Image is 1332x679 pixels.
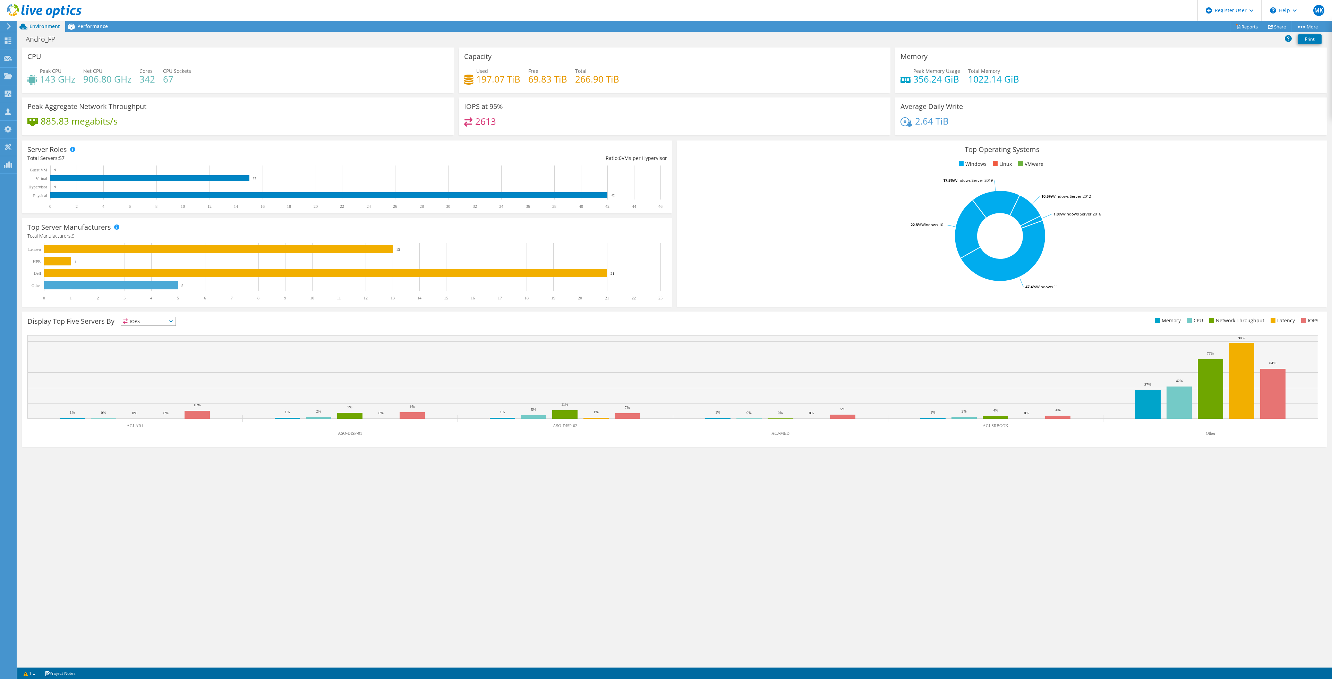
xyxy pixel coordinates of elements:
text: 9 [284,296,286,300]
tspan: Windows Server 2019 [954,178,993,183]
h3: IOPS at 95% [464,103,503,110]
text: 0 [49,204,51,209]
li: VMware [1016,160,1043,168]
text: 42 [605,204,609,209]
text: 22 [632,296,636,300]
text: 8 [155,204,157,209]
text: 98% [1238,336,1245,340]
text: 32 [473,204,477,209]
span: 9 [72,232,75,239]
text: 64% [1269,361,1276,365]
li: Windows [957,160,987,168]
h3: Capacity [464,53,492,60]
text: 30 [446,204,450,209]
tspan: Windows 10 [921,222,943,227]
h3: CPU [27,53,41,60]
text: HPE [33,259,41,264]
a: Project Notes [40,669,80,678]
li: CPU [1185,317,1203,324]
text: 5% [840,407,845,411]
text: 18 [524,296,529,300]
text: 0% [163,411,169,415]
span: MK [1313,5,1324,16]
text: 0 [54,185,56,188]
text: 14 [234,204,238,209]
h4: 197.07 TiB [476,75,520,83]
span: Used [476,68,488,74]
a: Reports [1230,21,1263,32]
text: 2% [962,409,967,413]
text: 24 [367,204,371,209]
text: Guest VM [30,168,47,172]
text: 7% [347,405,352,409]
tspan: Windows 11 [1036,284,1058,289]
text: 6 [204,296,206,300]
text: 11% [561,402,568,406]
text: 2% [316,409,321,413]
tspan: 47.4% [1025,284,1036,289]
h4: 356.24 GiB [913,75,960,83]
span: Total [575,68,587,74]
text: 13 [391,296,395,300]
span: Peak CPU [40,68,61,74]
text: 5 [177,296,179,300]
text: 77% [1207,351,1214,355]
text: 28 [420,204,424,209]
text: 36 [526,204,530,209]
text: 22 [340,204,344,209]
h4: 342 [139,75,155,83]
h4: 1022.14 GiB [968,75,1019,83]
text: ASO-DISP-01 [338,431,362,436]
text: 0% [746,410,752,415]
tspan: Windows Server 2016 [1062,211,1101,217]
text: 20 [578,296,582,300]
h4: 266.90 TiB [575,75,619,83]
text: 42 [612,194,615,197]
text: 1% [594,410,599,414]
text: 13 [396,247,400,252]
text: 0% [809,411,814,415]
span: Environment [29,23,60,29]
li: Network Throughput [1207,317,1264,324]
h3: Memory [900,53,928,60]
text: 14 [417,296,421,300]
tspan: 10.5% [1041,194,1052,199]
text: 1% [70,410,75,414]
text: 37% [1144,382,1151,387]
text: ACJ-SRBOOK [983,423,1008,428]
text: 3 [123,296,126,300]
text: 40 [579,204,583,209]
text: 1 [70,296,72,300]
span: 57 [59,155,65,161]
text: Physical [33,193,47,198]
h4: 906.80 GHz [83,75,131,83]
span: Net CPU [83,68,102,74]
text: 5% [531,407,536,411]
h4: 885.83 megabits/s [41,117,118,125]
text: 10 [310,296,314,300]
text: 15 [444,296,448,300]
text: 7% [625,405,630,409]
text: 46 [658,204,663,209]
div: Ratio: VMs per Hypervisor [347,154,667,162]
text: 9% [410,404,415,408]
text: ACJ-AR1 [127,423,143,428]
text: 2 [76,204,78,209]
tspan: 17.5% [943,178,954,183]
text: Other [32,283,41,288]
text: 1% [930,410,936,414]
span: 0 [619,155,622,161]
text: 0% [378,411,384,415]
text: 38 [552,204,556,209]
text: ACJ-MED [771,431,789,436]
a: Share [1263,21,1291,32]
li: Latency [1269,317,1295,324]
span: Cores [139,68,153,74]
li: Memory [1153,317,1181,324]
h4: 143 GHz [40,75,75,83]
text: ASO-DISP-02 [553,423,577,428]
text: 1 [74,260,76,264]
h4: 69.83 TiB [528,75,567,83]
h3: Top Operating Systems [682,146,1322,153]
text: 12 [207,204,212,209]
